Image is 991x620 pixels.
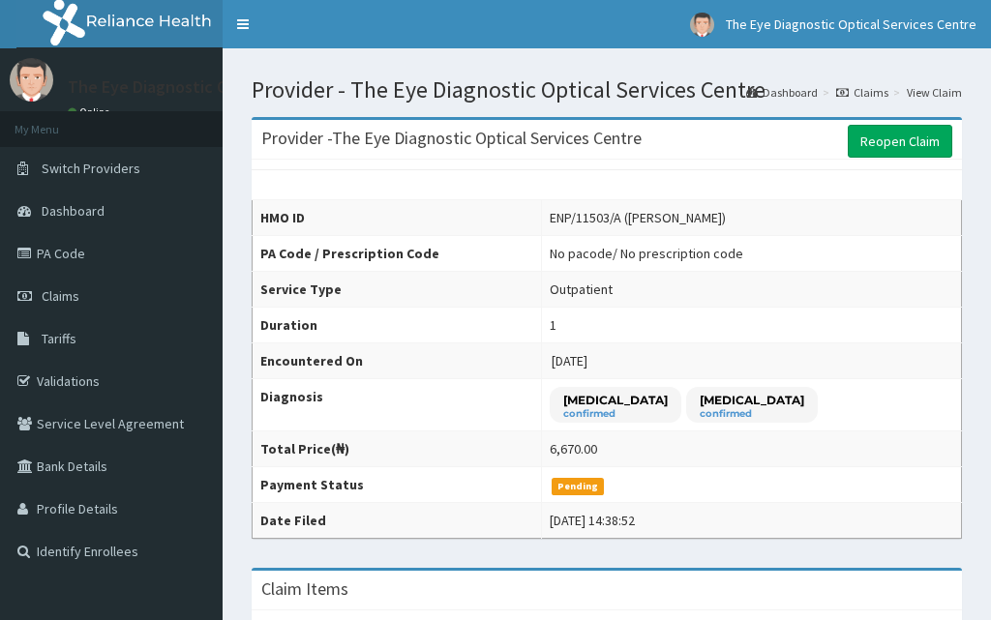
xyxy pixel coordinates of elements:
[550,280,613,299] div: Outpatient
[563,392,668,408] p: [MEDICAL_DATA]
[261,580,348,598] h3: Claim Items
[253,272,542,308] th: Service Type
[68,105,114,119] a: Online
[552,478,605,495] span: Pending
[700,392,804,408] p: [MEDICAL_DATA]
[261,130,642,147] h3: Provider - The Eye Diagnostic Optical Services Centre
[848,125,952,158] a: Reopen Claim
[68,78,396,96] p: The Eye Diagnostic Optical Services Centre
[42,202,105,220] span: Dashboard
[42,330,76,347] span: Tariffs
[550,511,635,530] div: [DATE] 14:38:52
[552,352,587,369] span: [DATE]
[42,160,140,177] span: Switch Providers
[563,409,668,419] small: confirmed
[700,409,804,419] small: confirmed
[726,15,976,33] span: The Eye Diagnostic Optical Services Centre
[252,77,962,103] h1: Provider - The Eye Diagnostic Optical Services Centre
[253,343,542,379] th: Encountered On
[550,244,743,263] div: No pacode / No prescription code
[550,315,556,335] div: 1
[253,236,542,272] th: PA Code / Prescription Code
[253,503,542,539] th: Date Filed
[10,58,53,102] img: User Image
[550,439,597,458] div: 6,670.00
[253,200,542,236] th: HMO ID
[907,84,962,101] a: View Claim
[550,208,726,227] div: ENP/11503/A ([PERSON_NAME])
[746,84,818,101] a: Dashboard
[836,84,888,101] a: Claims
[690,13,714,37] img: User Image
[42,287,79,305] span: Claims
[253,431,542,467] th: Total Price(₦)
[253,308,542,343] th: Duration
[253,379,542,431] th: Diagnosis
[253,467,542,503] th: Payment Status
